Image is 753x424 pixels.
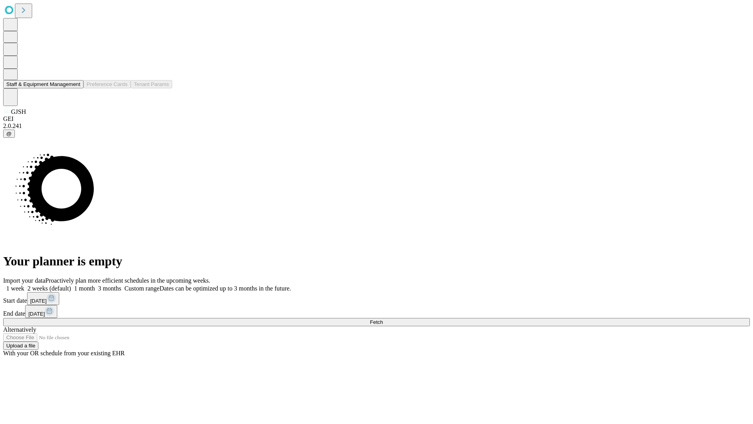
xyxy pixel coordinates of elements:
button: Tenant Params [131,80,172,88]
button: [DATE] [25,305,57,318]
span: [DATE] [30,298,47,304]
span: 3 months [98,285,121,292]
div: Start date [3,292,750,305]
button: @ [3,130,15,138]
span: Custom range [124,285,159,292]
div: 2.0.241 [3,122,750,130]
button: Preference Cards [84,80,131,88]
span: 1 week [6,285,24,292]
button: Fetch [3,318,750,326]
button: [DATE] [27,292,59,305]
span: 2 weeks (default) [27,285,71,292]
h1: Your planner is empty [3,254,750,269]
span: GJSH [11,108,26,115]
div: GEI [3,115,750,122]
span: @ [6,131,12,137]
span: [DATE] [28,311,45,317]
button: Staff & Equipment Management [3,80,84,88]
span: Dates can be optimized up to 3 months in the future. [160,285,291,292]
span: Alternatively [3,326,36,333]
span: 1 month [74,285,95,292]
span: Proactively plan more efficient schedules in the upcoming weeks. [45,277,210,284]
button: Upload a file [3,342,38,350]
div: End date [3,305,750,318]
span: Fetch [370,319,383,325]
span: Import your data [3,277,45,284]
span: With your OR schedule from your existing EHR [3,350,125,356]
